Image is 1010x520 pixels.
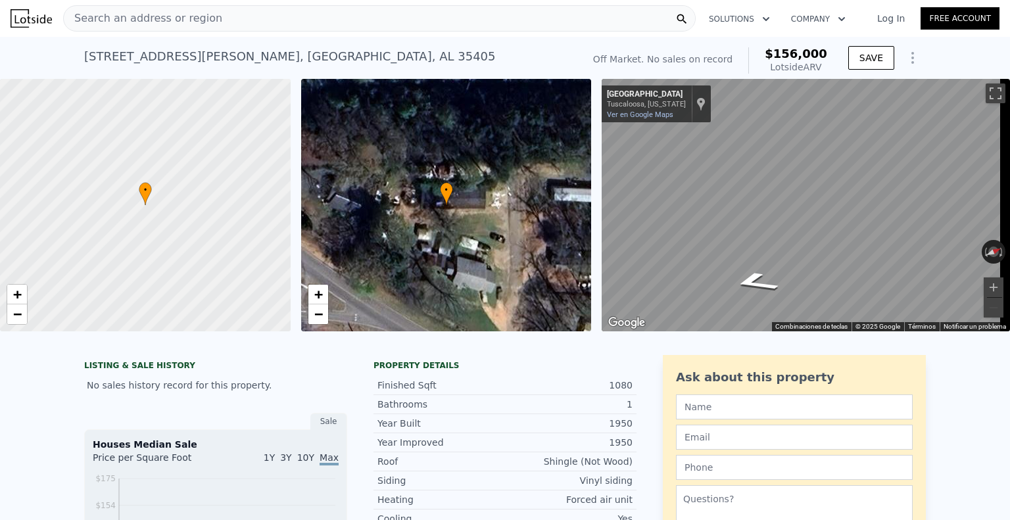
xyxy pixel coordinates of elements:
span: − [13,306,22,322]
button: Ampliar [984,277,1003,297]
span: + [314,286,322,302]
span: Max [320,452,339,465]
div: [STREET_ADDRESS][PERSON_NAME] , [GEOGRAPHIC_DATA] , AL 35405 [84,47,496,66]
div: Shingle (Not Wood) [505,455,633,468]
tspan: $175 [95,474,116,483]
span: 1Y [264,452,275,463]
button: Solutions [698,7,781,31]
span: • [440,184,453,196]
a: Zoom out [308,304,328,324]
a: Ver en Google Maps [607,110,673,119]
div: No sales history record for this property. [84,373,347,397]
input: Email [676,425,913,450]
button: Reducir [984,298,1003,318]
span: 10Y [297,452,314,463]
button: Company [781,7,856,31]
button: Cambiar a la vista en pantalla completa [986,83,1005,103]
button: Combinaciones de teclas [775,322,848,331]
div: LISTING & SALE HISTORY [84,360,347,373]
input: Phone [676,455,913,480]
div: 1080 [505,379,633,392]
span: 3Y [280,452,291,463]
span: + [13,286,22,302]
a: Mostrar la ubicación en el mapa [696,97,706,111]
a: Notificar un problema [944,323,1006,330]
a: Zoom in [308,285,328,304]
div: Year Built [377,417,505,430]
div: • [440,182,453,205]
div: Property details [373,360,637,371]
button: SAVE [848,46,894,70]
div: Lotside ARV [765,60,827,74]
div: Sale [310,413,347,430]
span: − [314,306,322,322]
a: Free Account [921,7,999,30]
path: Ir hacia el sur, 28th E Ave [713,267,798,297]
div: 1950 [505,436,633,449]
div: Forced air unit [505,493,633,506]
div: Mapa [602,79,1010,331]
a: Zoom in [7,285,27,304]
div: Siding [377,474,505,487]
div: Street View [602,79,1010,331]
span: $156,000 [765,47,827,60]
div: Off Market. No sales on record [593,53,733,66]
div: Ask about this property [676,368,913,387]
a: Zoom out [7,304,27,324]
a: Log In [861,12,921,25]
tspan: $154 [95,501,116,510]
button: Rotar a la izquierda [982,240,989,264]
a: Términos (se abre en una nueva pestaña) [908,323,936,330]
div: 1 [505,398,633,411]
button: Girar a la derecha [999,240,1006,264]
input: Name [676,394,913,419]
div: • [139,182,152,205]
div: Year Improved [377,436,505,449]
button: Show Options [900,45,926,71]
button: Restablecer la vista [981,243,1007,262]
div: Bathrooms [377,398,505,411]
span: © 2025 Google [855,323,900,330]
div: Houses Median Sale [93,438,339,451]
span: Search an address or region [64,11,222,26]
a: Abre esta zona en Google Maps (se abre en una nueva ventana) [605,314,648,331]
div: [GEOGRAPHIC_DATA] [607,89,686,100]
div: Price per Square Foot [93,451,216,472]
img: Google [605,314,648,331]
div: Vinyl siding [505,474,633,487]
img: Lotside [11,9,52,28]
div: Roof [377,455,505,468]
div: Heating [377,493,505,506]
div: Finished Sqft [377,379,505,392]
div: Tuscaloosa, [US_STATE] [607,100,686,108]
span: • [139,184,152,196]
div: 1950 [505,417,633,430]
